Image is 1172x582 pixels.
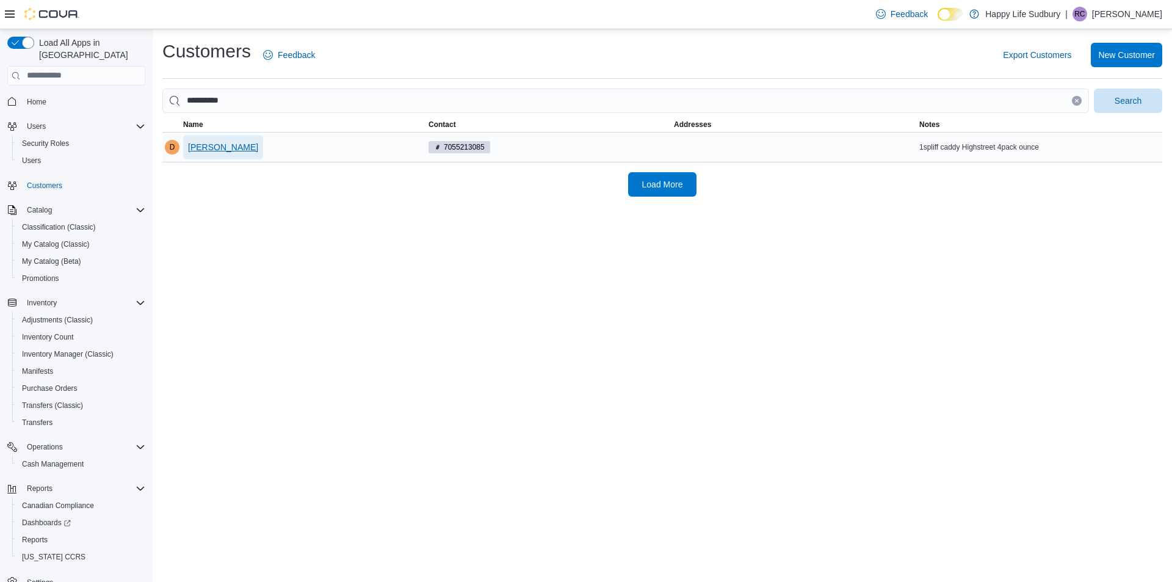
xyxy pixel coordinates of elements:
span: Washington CCRS [17,550,145,564]
button: Catalog [2,202,150,219]
a: Canadian Compliance [17,498,99,513]
button: [PERSON_NAME] [183,135,263,159]
span: Users [17,153,145,168]
button: My Catalog (Classic) [12,236,150,253]
button: Reports [12,531,150,548]
span: Classification (Classic) [17,220,145,235]
a: Transfers [17,415,57,430]
a: Classification (Classic) [17,220,101,235]
span: Promotions [17,271,145,286]
span: Classification (Classic) [22,222,96,232]
span: [US_STATE] CCRS [22,552,85,562]
span: Inventory Count [17,330,145,344]
span: Load All Apps in [GEOGRAPHIC_DATA] [34,37,145,61]
a: Purchase Orders [17,381,82,396]
span: My Catalog (Beta) [17,254,145,269]
button: New Customer [1091,43,1162,67]
a: My Catalog (Classic) [17,237,95,252]
span: Adjustments (Classic) [22,315,93,325]
a: My Catalog (Beta) [17,254,86,269]
a: Manifests [17,364,58,379]
span: Manifests [17,364,145,379]
a: Adjustments (Classic) [17,313,98,327]
button: Users [12,152,150,169]
a: Transfers (Classic) [17,398,88,413]
button: Transfers (Classic) [12,397,150,414]
button: Security Roles [12,135,150,152]
span: Security Roles [22,139,69,148]
span: Inventory [27,298,57,308]
span: Reports [17,533,145,547]
span: Contact [429,120,456,129]
div: Dominic [165,140,179,155]
a: Users [17,153,46,168]
span: Load More [642,178,683,191]
span: RC [1074,7,1085,21]
span: Users [22,156,41,166]
span: Search [1115,95,1141,107]
span: Dashboards [17,515,145,530]
span: Feedback [278,49,315,61]
button: Operations [22,440,68,454]
span: Home [27,97,46,107]
span: Cash Management [17,457,145,471]
span: Purchase Orders [22,384,78,393]
span: Notes [919,120,939,129]
a: Reports [17,533,52,547]
span: Canadian Compliance [17,498,145,513]
a: Feedback [258,43,320,67]
a: Home [22,95,51,109]
button: Transfers [12,414,150,431]
span: Catalog [22,203,145,217]
a: Security Roles [17,136,74,151]
a: Inventory Manager (Classic) [17,347,118,362]
input: Dark Mode [938,8,963,21]
span: Transfers (Classic) [22,401,83,410]
span: 1spliff caddy Highstreet 4pack ounce [919,142,1039,152]
span: Export Customers [1003,49,1071,61]
button: Classification (Classic) [12,219,150,236]
button: Canadian Compliance [12,497,150,514]
button: Manifests [12,363,150,380]
button: Users [2,118,150,135]
span: My Catalog (Classic) [17,237,145,252]
span: Catalog [27,205,52,215]
a: Cash Management [17,457,89,471]
span: Addresses [674,120,711,129]
span: Inventory Manager (Classic) [17,347,145,362]
button: Home [2,93,150,111]
button: Catalog [22,203,57,217]
span: Purchase Orders [17,381,145,396]
button: Export Customers [998,43,1076,67]
button: [US_STATE] CCRS [12,548,150,566]
span: Transfers (Classic) [17,398,145,413]
span: Canadian Compliance [22,501,94,511]
span: Transfers [17,415,145,430]
button: Customers [2,176,150,194]
span: Promotions [22,274,59,283]
span: My Catalog (Beta) [22,256,81,266]
span: Operations [27,442,63,452]
span: Cash Management [22,459,84,469]
img: Cova [24,8,79,20]
span: Inventory Manager (Classic) [22,349,114,359]
span: Transfers [22,418,52,427]
span: Adjustments (Classic) [17,313,145,327]
span: Security Roles [17,136,145,151]
button: Users [22,119,51,134]
a: Inventory Count [17,330,79,344]
button: Search [1094,89,1162,113]
button: Purchase Orders [12,380,150,397]
a: Feedback [871,2,933,26]
button: Operations [2,438,150,456]
span: Customers [22,178,145,193]
span: My Catalog (Classic) [22,239,90,249]
span: D [170,140,175,155]
button: Inventory [2,294,150,311]
span: Users [22,119,145,134]
button: Reports [22,481,57,496]
span: Reports [27,484,52,493]
button: Inventory [22,296,62,310]
span: [PERSON_NAME] [188,141,258,153]
button: Inventory Count [12,329,150,346]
